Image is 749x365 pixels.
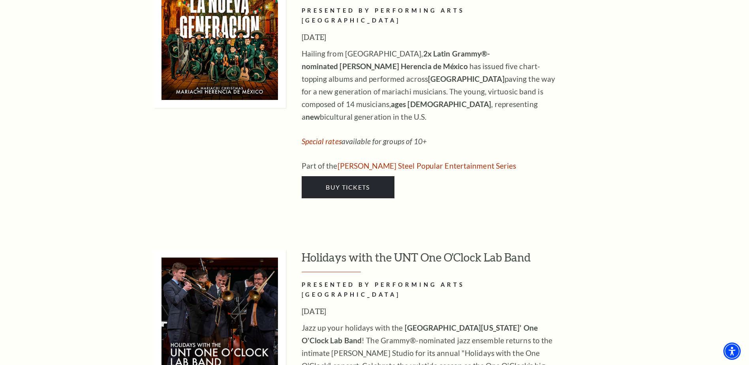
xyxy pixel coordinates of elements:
h3: [DATE] [302,31,558,43]
a: Special rates [302,137,342,146]
span: has issued five chart-topping albums and performed across paving the way for a new generation of ... [302,62,556,121]
h2: PRESENTED BY PERFORMING ARTS [GEOGRAPHIC_DATA] [302,280,558,300]
h3: Holidays with the UNT One O'Clock Lab Band [302,250,619,272]
a: Irwin Steel Popular Entertainment Series - open in a new tab [338,161,516,170]
sup: ® [410,336,416,345]
strong: [GEOGRAPHIC_DATA] [428,74,505,83]
strong: [GEOGRAPHIC_DATA][US_STATE]' One O'Clock Lab Band [302,323,538,345]
h3: [DATE] [302,305,558,318]
p: Part of the [302,160,558,172]
strong: 2x Latin Grammy®-nominated [PERSON_NAME] Herencia de México [302,49,490,71]
strong: ages [DEMOGRAPHIC_DATA] [391,100,491,109]
em: available for groups of 10+ [302,137,427,146]
span: Buy Tickets [326,183,370,191]
h2: PRESENTED BY PERFORMING ARTS [GEOGRAPHIC_DATA] [302,6,558,26]
a: Buy Tickets [302,176,394,198]
span: Hailing from [GEOGRAPHIC_DATA], [302,49,490,71]
strong: new [306,112,320,121]
div: Accessibility Menu [723,342,741,360]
